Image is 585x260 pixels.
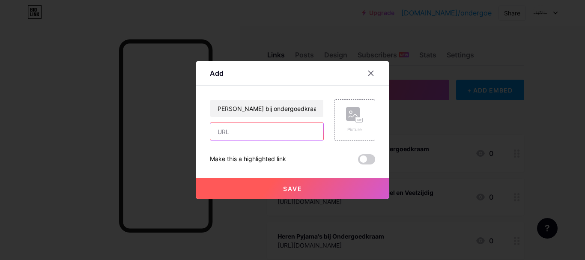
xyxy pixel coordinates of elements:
input: Title [210,100,323,117]
input: URL [210,123,323,140]
div: Picture [346,126,363,133]
div: Make this a highlighted link [210,154,286,164]
div: Add [210,68,224,78]
span: Save [283,185,302,192]
button: Save [196,178,389,199]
